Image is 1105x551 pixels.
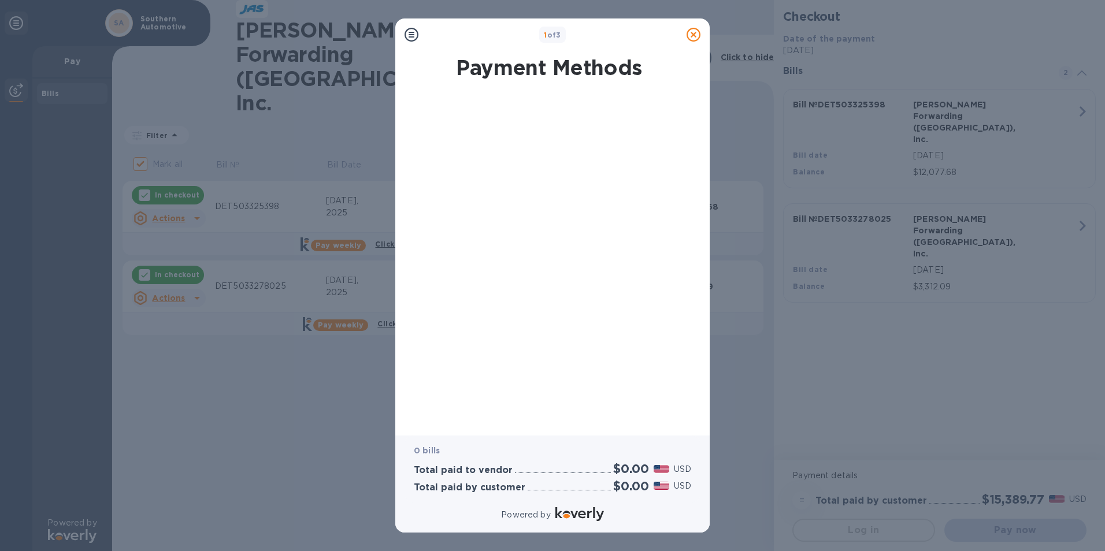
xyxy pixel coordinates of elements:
[410,55,688,80] h1: Payment Methods
[654,482,669,490] img: USD
[654,465,669,473] img: USD
[555,507,604,521] img: Logo
[544,31,561,39] b: of 3
[674,480,691,492] p: USD
[613,479,649,493] h2: $0.00
[544,31,547,39] span: 1
[414,465,513,476] h3: Total paid to vendor
[414,482,525,493] h3: Total paid by customer
[613,461,649,476] h2: $0.00
[414,446,440,455] b: 0 bills
[674,463,691,475] p: USD
[501,509,550,521] p: Powered by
